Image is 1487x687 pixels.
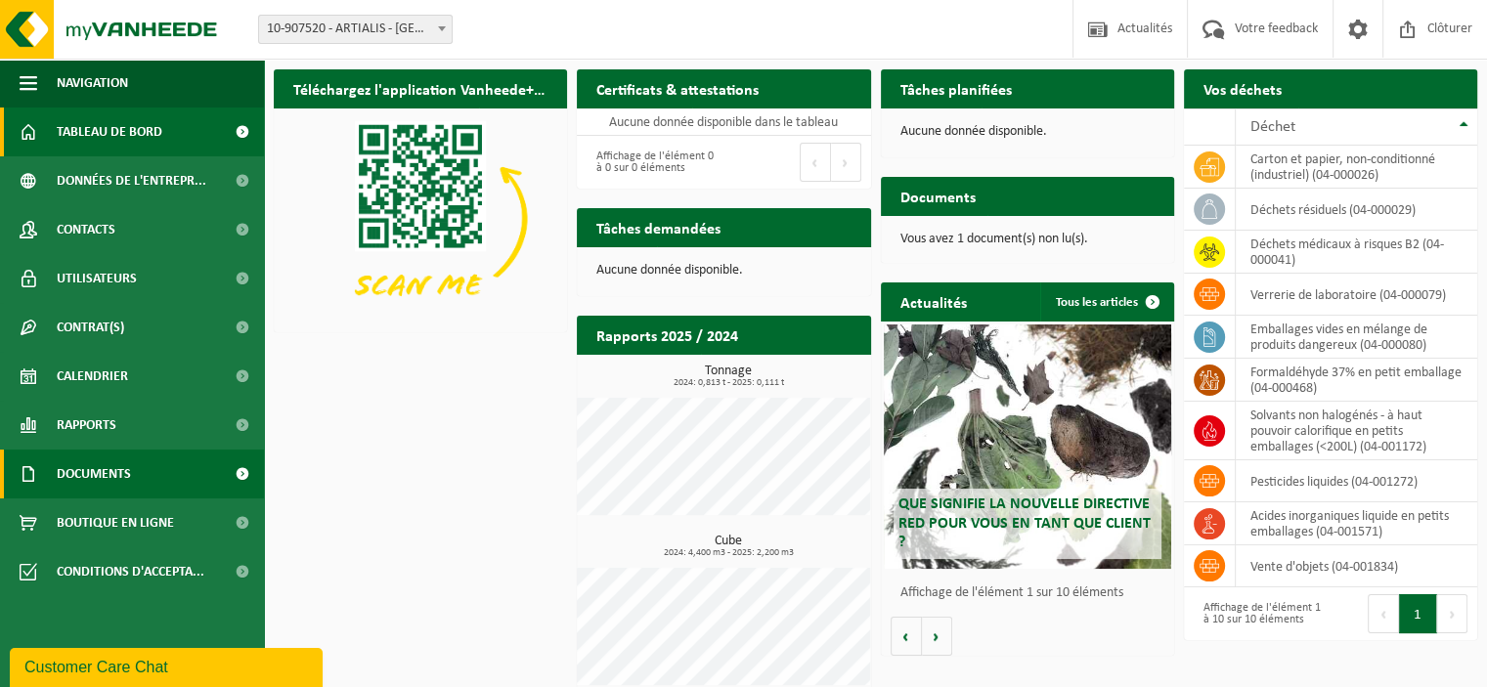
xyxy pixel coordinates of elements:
span: 2024: 0,813 t - 2025: 0,111 t [587,378,870,388]
iframe: chat widget [10,644,327,687]
h2: Actualités [881,282,986,321]
button: Volgende [922,617,952,656]
span: 10-907520 - ARTIALIS - LIÈGE [258,15,453,44]
span: Déchet [1250,119,1295,135]
td: déchets résiduels (04-000029) [1236,189,1477,231]
span: Documents [57,450,131,498]
a: Tous les articles [1040,282,1172,322]
span: Contacts [57,205,115,254]
td: vente d'objets (04-001834) [1236,545,1477,587]
a: Que signifie la nouvelle directive RED pour vous en tant que client ? [884,324,1171,569]
a: Consulter les rapports [701,354,869,393]
button: Next [831,143,861,182]
td: emballages vides en mélange de produits dangereux (04-000080) [1236,316,1477,359]
span: Données de l'entrepr... [57,156,206,205]
h2: Certificats & attestations [577,69,778,107]
td: acides inorganiques liquide en petits emballages (04-001571) [1236,502,1477,545]
h2: Rapports 2025 / 2024 [577,316,758,354]
td: verrerie de laboratoire (04-000079) [1236,274,1477,316]
span: Calendrier [57,352,128,401]
td: déchets médicaux à risques B2 (04-000041) [1236,231,1477,274]
p: Aucune donnée disponible. [596,264,851,278]
td: solvants non halogénés - à haut pouvoir calorifique en petits emballages (<200L) (04-001172) [1236,402,1477,460]
button: Next [1437,594,1467,633]
span: Navigation [57,59,128,107]
img: Download de VHEPlus App [274,108,567,328]
h3: Cube [587,535,870,558]
p: Affichage de l'élément 1 sur 10 éléments [900,586,1164,600]
h2: Documents [881,177,995,215]
button: 1 [1399,594,1437,633]
button: Previous [1368,594,1399,633]
div: Affichage de l'élément 0 à 0 sur 0 éléments [587,141,714,184]
span: 10-907520 - ARTIALIS - LIÈGE [259,16,452,43]
h3: Tonnage [587,365,870,388]
td: formaldéhyde 37% en petit emballage (04-000468) [1236,359,1477,402]
td: Aucune donnée disponible dans le tableau [577,108,870,136]
h2: Tâches planifiées [881,69,1031,107]
span: Rapports [57,401,116,450]
div: Affichage de l'élément 1 à 10 sur 10 éléments [1194,592,1321,635]
h2: Téléchargez l'application Vanheede+ maintenant! [274,69,567,107]
span: Conditions d'accepta... [57,547,204,596]
span: Utilisateurs [57,254,137,303]
p: Aucune donnée disponible. [900,125,1155,139]
h2: Vos déchets [1184,69,1301,107]
button: Previous [800,143,831,182]
h2: Tâches demandées [577,208,740,246]
span: Tableau de bord [57,107,162,156]
span: 2024: 4,400 m3 - 2025: 2,200 m3 [587,548,870,558]
td: carton et papier, non-conditionné (industriel) (04-000026) [1236,146,1477,189]
button: Vorige [891,617,922,656]
span: Que signifie la nouvelle directive RED pour vous en tant que client ? [898,496,1151,549]
span: Contrat(s) [57,303,124,352]
td: pesticides liquides (04-001272) [1236,460,1477,502]
p: Vous avez 1 document(s) non lu(s). [900,233,1155,246]
span: Boutique en ligne [57,498,174,547]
